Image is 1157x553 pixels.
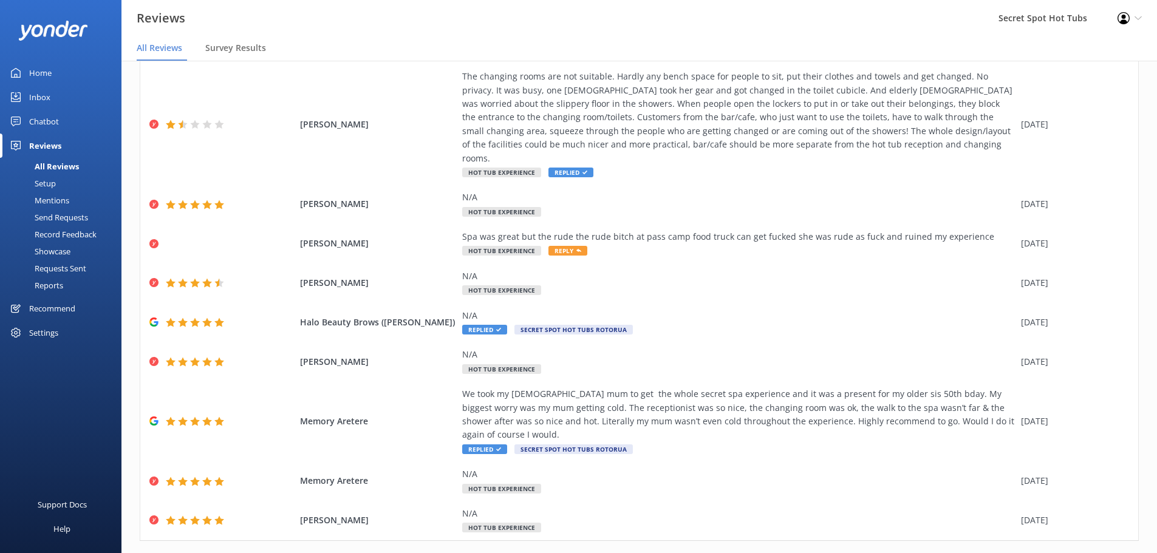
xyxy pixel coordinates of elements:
span: Hot Tub Experience [462,207,541,217]
span: Survey Results [205,42,266,54]
a: Showcase [7,243,121,260]
div: [DATE] [1021,197,1123,211]
span: [PERSON_NAME] [300,237,457,250]
a: Reports [7,277,121,294]
a: Requests Sent [7,260,121,277]
div: Mentions [7,192,69,209]
div: Reviews [29,134,61,158]
div: [DATE] [1021,415,1123,428]
div: Requests Sent [7,260,86,277]
a: Setup [7,175,121,192]
div: Spa was great but the rude the rude bitch at pass camp food truck can get fucked she was rude as ... [462,230,1015,243]
div: Chatbot [29,109,59,134]
span: Hot Tub Experience [462,246,541,256]
div: [DATE] [1021,118,1123,131]
div: Home [29,61,52,85]
img: yonder-white-logo.png [18,21,88,41]
div: All Reviews [7,158,79,175]
a: Record Feedback [7,226,121,243]
div: Send Requests [7,209,88,226]
div: Support Docs [38,492,87,517]
div: We took my [DEMOGRAPHIC_DATA] mum to get the whole secret spa experience and it was a present for... [462,387,1015,442]
div: [DATE] [1021,316,1123,329]
span: Memory Aretere [300,415,457,428]
div: N/A [462,467,1015,481]
div: [DATE] [1021,237,1123,250]
div: [DATE] [1021,514,1123,527]
div: Help [53,517,70,541]
div: Recommend [29,296,75,321]
span: Hot Tub Experience [462,523,541,532]
div: Showcase [7,243,70,260]
span: Secret Spot Hot Tubs Rotorua [514,444,633,454]
span: [PERSON_NAME] [300,118,457,131]
div: N/A [462,507,1015,520]
a: All Reviews [7,158,121,175]
a: Send Requests [7,209,121,226]
span: Hot Tub Experience [462,484,541,494]
div: N/A [462,270,1015,283]
span: Hot Tub Experience [462,168,541,177]
span: Secret Spot Hot Tubs Rotorua [514,325,633,334]
span: [PERSON_NAME] [300,197,457,211]
div: [DATE] [1021,474,1123,487]
div: N/A [462,348,1015,361]
span: Halo Beauty Brows ([PERSON_NAME]) [300,316,457,329]
span: [PERSON_NAME] [300,355,457,368]
div: [DATE] [1021,276,1123,290]
span: [PERSON_NAME] [300,276,457,290]
div: Settings [29,321,58,345]
div: Record Feedback [7,226,97,243]
a: Mentions [7,192,121,209]
span: Hot Tub Experience [462,285,541,295]
div: [DATE] [1021,355,1123,368]
span: [PERSON_NAME] [300,514,457,527]
span: Hot Tub Experience [462,364,541,374]
div: Inbox [29,85,50,109]
h3: Reviews [137,8,185,28]
div: Reports [7,277,63,294]
span: Memory Aretere [300,474,457,487]
span: Reply [548,246,587,256]
div: N/A [462,191,1015,204]
span: Replied [462,325,507,334]
div: The changing rooms are not suitable. Hardly any bench space for people to sit, put their clothes ... [462,70,1015,165]
span: All Reviews [137,42,182,54]
span: Replied [462,444,507,454]
span: Replied [548,168,593,177]
div: N/A [462,309,1015,322]
div: Setup [7,175,56,192]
